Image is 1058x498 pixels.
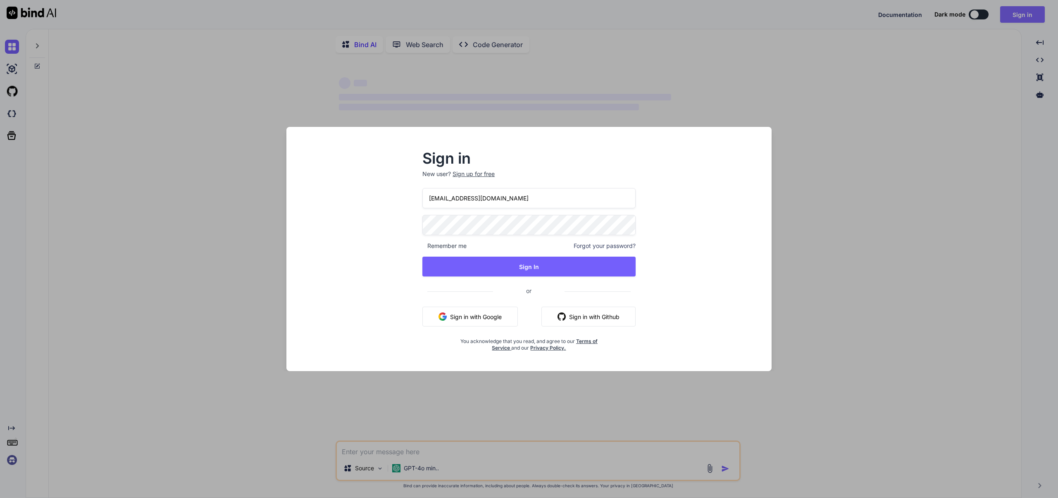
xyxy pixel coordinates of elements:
[458,333,600,351] div: You acknowledge that you read, and agree to our and our
[492,338,598,351] a: Terms of Service
[453,170,495,178] div: Sign up for free
[422,170,636,188] p: New user?
[422,307,518,326] button: Sign in with Google
[558,312,566,321] img: github
[541,307,636,326] button: Sign in with Github
[574,242,636,250] span: Forgot your password?
[422,152,636,165] h2: Sign in
[530,345,566,351] a: Privacy Policy.
[422,242,467,250] span: Remember me
[422,188,636,208] input: Login or Email
[422,257,636,276] button: Sign In
[438,312,447,321] img: google
[493,281,565,301] span: or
